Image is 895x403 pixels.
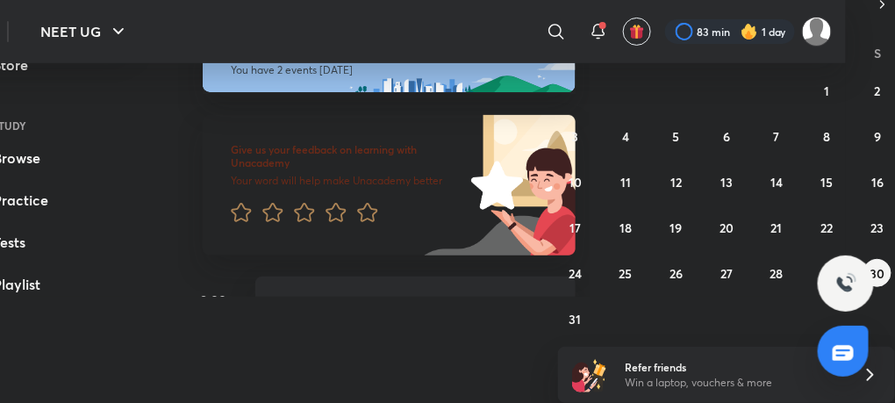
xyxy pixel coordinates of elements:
img: ttu [835,273,856,294]
button: August 19, 2025 [662,213,691,241]
button: August 22, 2025 [813,213,841,241]
abbr: August 29, 2025 [820,265,834,282]
button: August 17, 2025 [562,213,590,241]
img: streak [741,23,758,40]
abbr: August 25, 2025 [619,265,633,282]
button: August 31, 2025 [562,305,590,333]
abbr: August 17, 2025 [569,219,581,236]
abbr: August 9, 2025 [874,128,881,145]
h5: 8:00 [178,291,248,309]
p: You have 2 events [DATE] [231,63,548,77]
h6: Give us your feedback on learning with Unacademy [231,143,471,170]
abbr: August 14, 2025 [770,174,783,191]
abbr: Saturday [874,45,881,61]
button: August 1, 2025 [813,76,841,104]
p: Your word will help make Unacademy better [231,174,471,188]
abbr: August 4, 2025 [622,128,629,145]
abbr: August 18, 2025 [619,219,632,236]
button: August 8, 2025 [813,122,841,150]
button: August 10, 2025 [562,168,590,196]
button: August 30, 2025 [863,259,891,287]
img: referral [572,357,607,392]
img: avatar [629,24,645,40]
button: August 16, 2025 [863,168,891,196]
button: August 5, 2025 [662,122,691,150]
abbr: August 19, 2025 [670,219,683,236]
p: Physics [269,291,523,312]
abbr: August 1, 2025 [825,83,830,99]
button: August 12, 2025 [662,168,691,196]
h6: Refer friends [626,359,841,375]
button: August 13, 2025 [712,168,741,196]
abbr: August 12, 2025 [670,174,682,191]
abbr: August 10, 2025 [569,174,582,191]
button: August 7, 2025 [763,122,791,150]
button: August 2, 2025 [863,76,891,104]
button: August 29, 2025 [813,259,841,287]
abbr: August 15, 2025 [821,174,834,191]
button: August 24, 2025 [562,259,590,287]
abbr: August 7, 2025 [774,128,780,145]
abbr: August 31, 2025 [569,311,582,327]
button: August 18, 2025 [612,213,640,241]
button: August 25, 2025 [612,259,640,287]
button: August 14, 2025 [763,168,791,196]
button: August 11, 2025 [612,168,640,196]
button: NEET UG [30,14,140,49]
button: August 4, 2025 [612,122,640,150]
abbr: August 3, 2025 [572,128,579,145]
abbr: August 23, 2025 [871,219,884,236]
img: VAISHNAVI DWIVEDI [802,17,832,47]
img: feedback_image [412,115,576,255]
abbr: August 28, 2025 [770,265,784,282]
button: August 15, 2025 [813,168,841,196]
abbr: August 6, 2025 [723,128,730,145]
abbr: August 2, 2025 [875,83,881,99]
abbr: August 11, 2025 [620,174,631,191]
abbr: August 30, 2025 [870,265,885,282]
button: August 27, 2025 [712,259,741,287]
abbr: August 13, 2025 [720,174,733,191]
button: August 26, 2025 [662,259,691,287]
abbr: August 8, 2025 [824,128,831,145]
abbr: August 22, 2025 [821,219,834,236]
button: August 23, 2025 [863,213,891,241]
abbr: August 16, 2025 [871,174,884,191]
abbr: August 26, 2025 [669,265,683,282]
button: avatar [623,18,651,46]
button: August 9, 2025 [863,122,891,150]
button: August 21, 2025 [763,213,791,241]
abbr: August 5, 2025 [673,128,680,145]
abbr: August 20, 2025 [720,219,734,236]
abbr: August 24, 2025 [569,265,582,282]
button: August 3, 2025 [562,122,590,150]
button: August 20, 2025 [712,213,741,241]
button: August 6, 2025 [712,122,741,150]
abbr: August 21, 2025 [771,219,783,236]
button: August 28, 2025 [763,259,791,287]
p: Win a laptop, vouchers & more [626,375,841,391]
abbr: August 27, 2025 [720,265,733,282]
